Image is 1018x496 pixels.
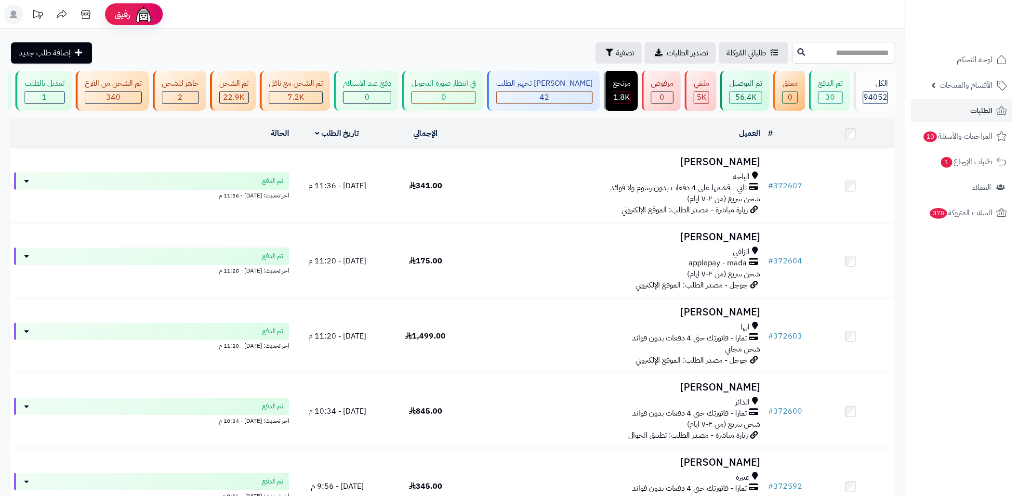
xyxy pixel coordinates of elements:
[683,71,718,111] a: ملغي 5K
[315,128,359,139] a: تاريخ الطلب
[269,92,322,103] div: 7223
[740,322,750,333] span: ابها
[911,201,1012,224] a: السلات المتروكة378
[74,71,151,111] a: تم الشحن من الفرع 340
[151,71,208,111] a: جاهز للشحن 2
[14,340,289,350] div: اخر تحديث: [DATE] - 11:20 م
[474,307,760,318] h3: [PERSON_NAME]
[771,71,807,111] a: معلق 0
[911,48,1012,71] a: لوحة التحكم
[911,176,1012,199] a: العملاء
[613,78,631,89] div: مرتجع
[645,42,716,64] a: تصدير الطلبات
[688,258,747,269] span: applepay - mada
[344,92,391,103] div: 0
[852,71,897,111] a: الكل94052
[332,71,400,111] a: دفع عند الاستلام 0
[911,99,1012,122] a: الطلبات
[783,92,797,103] div: 0
[595,42,642,64] button: تصفية
[660,91,665,103] span: 0
[863,78,888,89] div: الكل
[134,5,153,24] img: ai-face.png
[923,130,992,143] span: المراجعات والأسئلة
[972,181,991,194] span: العملاء
[632,333,747,344] span: تمارا - فاتورتك حتى 4 دفعات بدون فوائد
[694,92,709,103] div: 4954
[162,92,198,103] div: 2
[14,415,289,425] div: اخر تحديث: [DATE] - 10:34 م
[26,5,50,26] a: تحديثات المنصة
[911,125,1012,148] a: المراجعات والأسئلة10
[400,71,485,111] a: في انتظار صورة التحويل 0
[413,128,437,139] a: الإجمالي
[311,481,364,492] span: [DATE] - 9:56 م
[271,128,289,139] a: الحالة
[727,47,766,59] span: طلباتي المُوكلة
[687,193,760,205] span: شحن سريع (من ٢-٧ ايام)
[735,397,750,408] span: الدائر
[635,354,748,366] span: جوجل - مصدر الطلب: الموقع الإلكتروني
[768,481,802,492] a: #372592
[719,42,788,64] a: طلباتي المُوكلة
[694,78,709,89] div: ملغي
[412,92,476,103] div: 0
[474,232,760,243] h3: [PERSON_NAME]
[106,91,120,103] span: 340
[441,91,446,103] span: 0
[409,180,442,192] span: 341.00
[365,91,370,103] span: 0
[730,92,762,103] div: 56436
[178,91,183,103] span: 2
[85,92,141,103] div: 340
[718,71,771,111] a: تم التوصيل 56.4K
[957,53,992,66] span: لوحة التحكم
[19,47,71,59] span: إضافة طلب جديد
[115,9,130,20] span: رفيق
[640,71,683,111] a: مرفوض 0
[540,91,549,103] span: 42
[11,42,92,64] a: إضافة طلب جديد
[863,91,887,103] span: 94052
[768,405,802,417] a: #372600
[940,155,992,169] span: طلبات الإرجاع
[768,481,773,492] span: #
[621,204,748,216] span: زيارة مباشرة - مصدر الطلب: الموقع الإلكتروني
[628,430,748,441] span: زيارة مباشرة - مصدر الطلب: تطبيق الجوال
[208,71,258,111] a: تم الشحن 22.9K
[697,91,706,103] span: 5K
[162,78,199,89] div: جاهز للشحن
[768,405,773,417] span: #
[474,457,760,468] h3: [PERSON_NAME]
[739,128,760,139] a: العميل
[632,483,747,494] span: تمارا - فاتورتك حتى 4 دفعات بدون فوائد
[258,71,332,111] a: تم الشحن مع ناقل 7.2K
[85,78,142,89] div: تم الشحن من الفرع
[635,279,748,291] span: جوجل - مصدر الطلب: الموقع الإلكتروني
[687,268,760,280] span: شحن سريع (من ٢-٧ ايام)
[409,255,442,267] span: 175.00
[474,382,760,393] h3: [PERSON_NAME]
[768,180,802,192] a: #372607
[409,405,442,417] span: 845.00
[409,481,442,492] span: 345.00
[288,91,304,103] span: 7.2K
[768,330,802,342] a: #372603
[667,47,708,59] span: تصدير الطلبات
[788,91,793,103] span: 0
[269,78,323,89] div: تم الشحن مع ناقل
[614,91,630,103] span: 1.8K
[485,71,602,111] a: [PERSON_NAME] تجهيز الطلب 42
[819,92,842,103] div: 30
[25,92,64,103] div: 1
[262,402,283,411] span: تم الدفع
[411,78,476,89] div: في انتظار صورة التحويل
[768,255,773,267] span: #
[826,91,835,103] span: 30
[924,131,937,142] span: 10
[405,330,446,342] span: 1,499.00
[610,183,747,194] span: تابي - قسّمها على 4 دفعات بدون رسوم ولا فوائد
[262,326,283,336] span: تم الدفع
[818,78,843,89] div: تم الدفع
[970,104,992,117] span: الطلبات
